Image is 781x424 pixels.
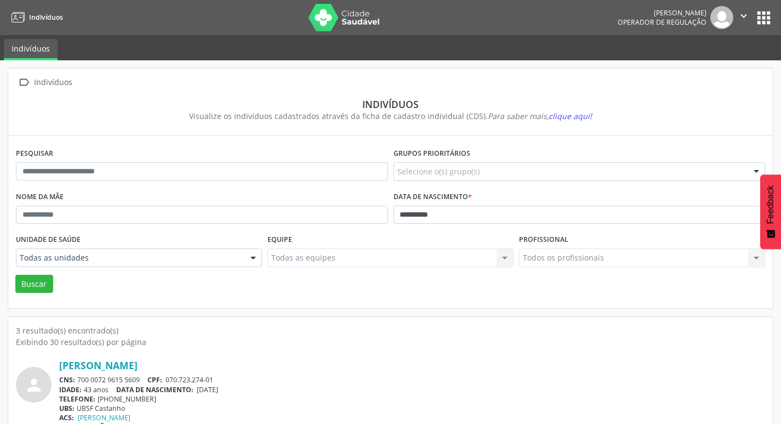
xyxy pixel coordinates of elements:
i:  [738,10,750,22]
div: 43 anos [59,385,765,394]
span: IDADE: [59,385,82,394]
label: Unidade de saúde [16,231,81,248]
label: Nome da mãe [16,189,64,206]
a:  Indivíduos [16,75,74,91]
div: [PERSON_NAME] [618,8,706,18]
div: 700 0072 9615 5609 [59,375,765,385]
a: Indivíduos [4,39,58,60]
label: Grupos prioritários [394,145,470,162]
button: apps [754,8,773,27]
a: [PERSON_NAME] [59,359,138,371]
span: ACS: [59,413,74,422]
label: Data de nascimento [394,189,472,206]
span: [DATE] [197,385,218,394]
div: Exibindo 30 resultado(s) por página [16,336,765,348]
div: UBSF Castanho [59,404,765,413]
label: Profissional [519,231,568,248]
button: Buscar [15,275,53,293]
a: Indivíduos [8,8,63,26]
label: Equipe [267,231,292,248]
div: Indivíduos [24,98,757,110]
div: Visualize os indivíduos cadastrados através da ficha de cadastro individual (CDS). [24,110,757,122]
span: TELEFONE: [59,394,95,404]
span: CPF: [147,375,162,385]
span: Operador de regulação [618,18,706,27]
span: Todas as unidades [20,252,240,263]
span: Indivíduos [29,13,63,22]
label: Pesquisar [16,145,53,162]
button: Feedback - Mostrar pesquisa [760,174,781,249]
i:  [16,75,32,91]
span: 070.723.274-01 [166,375,213,385]
span: UBS: [59,404,75,413]
span: Selecione o(s) grupo(s) [397,166,480,177]
div: Indivíduos [32,75,74,91]
span: clique aqui! [549,111,592,121]
button:  [733,6,754,29]
img: img [710,6,733,29]
div: [PHONE_NUMBER] [59,394,765,404]
i: Para saber mais, [488,111,592,121]
span: Feedback [766,185,776,224]
a: [PERSON_NAME] [78,413,130,422]
span: DATA DE NASCIMENTO: [116,385,193,394]
span: CNS: [59,375,75,385]
div: 3 resultado(s) encontrado(s) [16,325,765,336]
